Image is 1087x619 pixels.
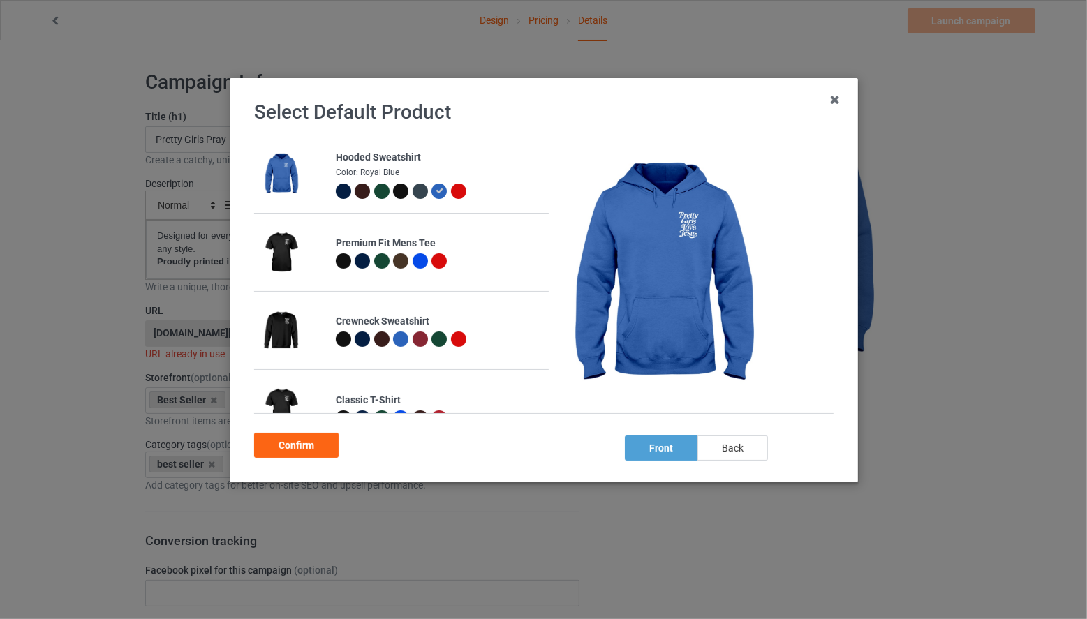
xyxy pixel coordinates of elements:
[254,100,834,125] h1: Select Default Product
[254,433,339,458] div: Confirm
[624,435,697,461] div: front
[697,435,767,461] div: back
[335,394,541,408] div: Classic T-Shirt
[335,315,541,329] div: Crewneck Sweatshirt
[335,237,541,251] div: Premium Fit Mens Tee
[335,167,541,179] div: Color: Royal Blue
[335,151,541,165] div: Hooded Sweatshirt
